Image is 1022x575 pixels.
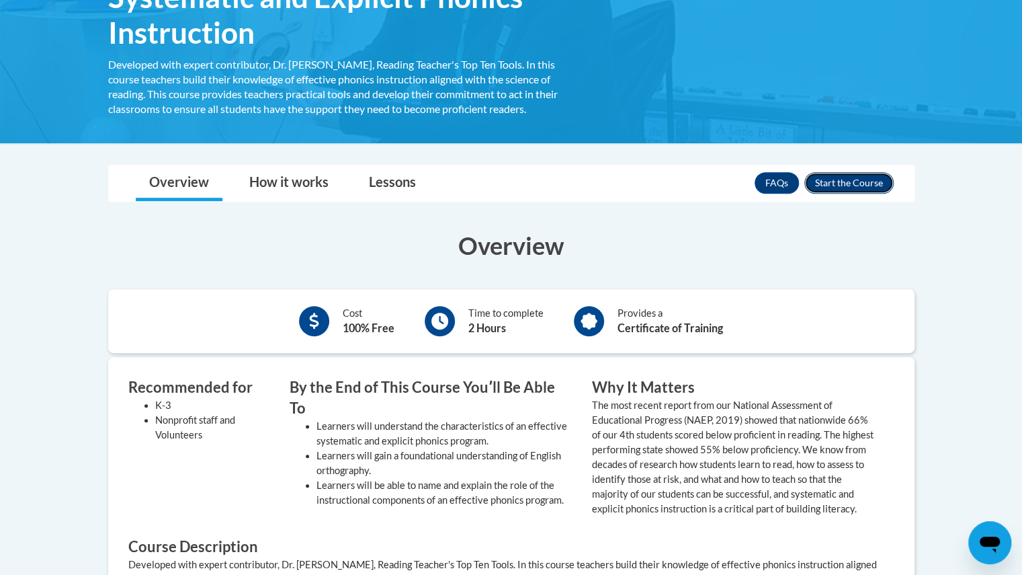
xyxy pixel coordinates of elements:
[236,165,342,201] a: How it works
[592,399,874,514] value: The most recent report from our National Assessment of Educational Progress (NAEP, 2019) showed t...
[618,321,723,334] b: Certificate of Training
[343,321,394,334] b: 100% Free
[108,229,914,262] h3: Overview
[155,398,269,413] li: K-3
[290,377,572,419] h3: By the End of This Course Youʹll Be Able To
[316,449,572,478] li: Learners will gain a foundational understanding of English orthography.
[128,537,894,558] h3: Course Description
[355,165,429,201] a: Lessons
[128,377,269,398] h3: Recommended for
[968,521,1011,564] iframe: Button to launch messaging window
[316,419,572,449] li: Learners will understand the characteristics of an effective systematic and explicit phonics prog...
[468,306,544,336] div: Time to complete
[343,306,394,336] div: Cost
[316,478,572,508] li: Learners will be able to name and explain the role of the instructional components of an effectiv...
[618,306,723,336] div: Provides a
[804,172,894,194] button: Enroll
[136,165,222,201] a: Overview
[108,57,572,116] div: Developed with expert contributor, Dr. [PERSON_NAME], Reading Teacher's Top Ten Tools. In this co...
[755,172,799,194] a: FAQs
[592,377,874,398] h3: Why It Matters
[155,413,269,443] li: Nonprofit staff and Volunteers
[468,321,506,334] b: 2 Hours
